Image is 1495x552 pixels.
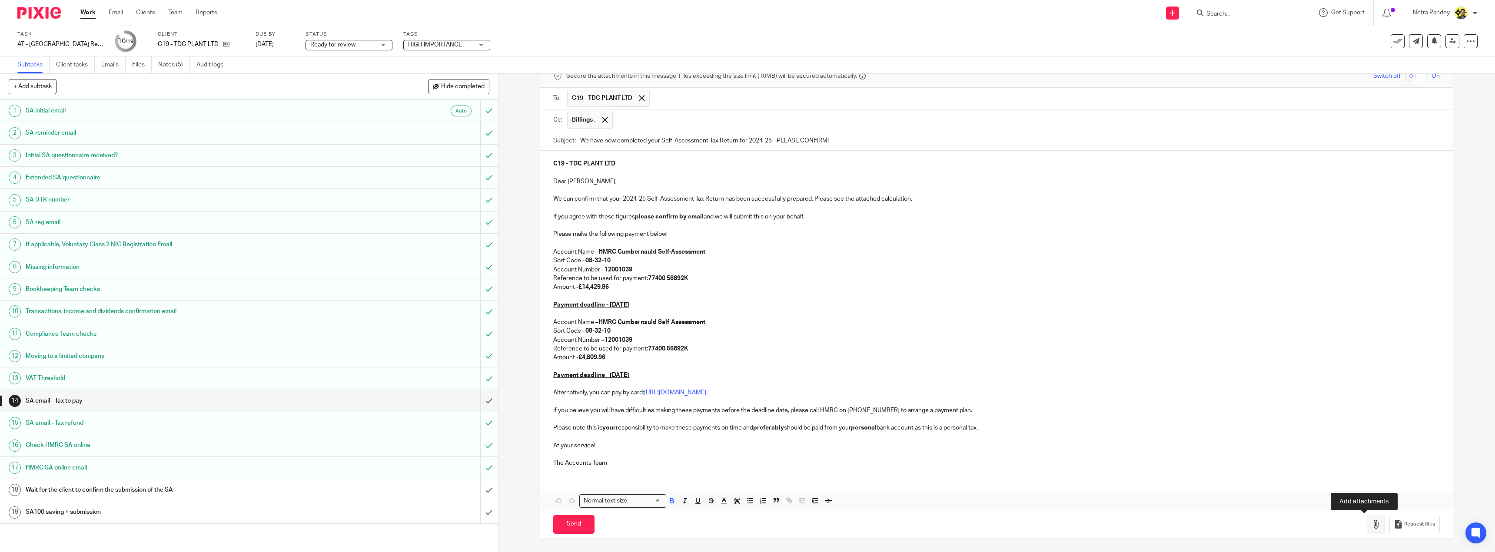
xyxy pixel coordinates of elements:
[9,127,21,139] div: 2
[136,8,155,17] a: Clients
[80,8,96,17] a: Work
[9,350,21,362] div: 12
[9,105,21,117] div: 1
[630,496,661,506] input: Search for option
[553,230,1440,238] p: Please make the following payment below:
[26,305,323,318] h1: Transactions, income and dividends confirmation email
[553,177,1440,186] p: Dear [PERSON_NAME],
[26,506,323,519] h1: SA100 saving + submission
[553,327,1440,335] p: Sort Code –
[581,496,629,506] span: Normal text size
[553,212,1440,221] p: If you agree with these figures and we will submit this on your behalf.
[158,56,190,73] a: Notes (5)
[9,440,21,452] div: 16
[1206,10,1284,18] input: Search
[1389,515,1440,534] button: Request files
[26,193,323,206] h1: SA UTR number
[553,274,1440,283] p: Reference to be used for payment:
[17,40,104,49] div: AT - [GEOGRAPHIC_DATA] Return - PE [DATE]
[753,425,784,431] strong: preferably
[306,31,392,38] label: Status
[9,238,21,251] div: 7
[9,261,21,273] div: 8
[566,72,857,80] span: Secure the attachments in this message. Files exceeding the size limit (10MB) will be secured aut...
[9,395,21,407] div: 14
[585,258,611,264] strong: 08-32-10
[9,194,21,206] div: 5
[1404,521,1435,528] span: Request files
[648,275,688,281] strong: 77400 56892K
[256,31,295,38] label: Due by
[553,515,595,534] input: Send
[9,417,21,429] div: 15
[553,423,1440,432] p: Please note this is responsibility to make these payments on time and should be paid from your ba...
[310,42,355,48] span: Ready for review
[101,56,126,73] a: Emails
[26,461,323,474] h1: HMRC SA online email
[553,353,1440,362] p: Amount -
[602,425,616,431] strong: your
[26,394,323,407] h1: SA email - Tax to pay
[26,327,323,340] h1: Compliance Team checks
[26,261,323,274] h1: Missing information
[9,372,21,384] div: 13
[26,171,323,184] h1: Extended SA questionnaire
[126,39,133,44] small: /19
[579,494,666,508] div: Search for option
[26,350,323,363] h1: Moving to a limited company
[132,56,152,73] a: Files
[56,56,95,73] a: Client tasks
[635,214,704,220] strong: please confirm by email
[553,94,563,102] label: To:
[158,40,219,49] p: C19 - TDC PLANT LTD
[451,106,472,116] div: Auto
[428,79,489,94] button: Hide completed
[441,83,485,90] span: Hide completed
[26,439,323,452] h1: Check HMRC SA online
[9,462,21,474] div: 17
[17,40,104,49] div: AT - SA Return - PE 05-04-2025
[553,116,563,124] label: Cc:
[851,425,877,431] strong: personal
[9,216,21,228] div: 6
[553,344,1440,353] p: Reference to be used for payment:
[648,346,688,352] strong: 77400 56892K
[578,284,609,290] strong: £14,429.86
[403,31,490,38] label: Tags
[553,283,1440,291] p: Amount -
[553,265,1440,274] p: Account Number –
[17,31,104,38] label: Task
[9,484,21,496] div: 18
[553,302,629,308] u: Payment deadline - [DATE]
[605,267,632,273] strong: 12001039
[553,388,1440,397] p: Alternatively, you can pay by card:
[9,283,21,295] div: 9
[26,372,323,385] h1: VAT Threshold
[578,354,605,360] strong: £4,809.96
[9,506,21,519] div: 19
[9,305,21,317] div: 10
[196,56,230,73] a: Audit logs
[408,42,462,48] span: HIGH IMPORTANCE
[118,36,133,46] div: 16
[553,336,1440,344] p: Account Number –
[553,441,1440,450] p: At your service!
[658,319,705,325] strong: Self-Assessment
[553,248,1440,256] p: Account Name –
[168,8,183,17] a: Team
[572,116,595,124] span: Billings .
[598,319,657,325] strong: HMRC Cumbernauld
[1373,72,1401,80] span: Switch off
[17,7,61,19] img: Pixie
[553,136,576,145] label: Subject:
[26,283,323,296] h1: Bookkeeping Team checks
[17,56,50,73] a: Subtasks
[1432,72,1440,80] span: On
[572,94,632,102] span: C19 - TDC PLANT LTD
[26,149,323,162] h1: Initial SA questionnaire received?
[553,256,1440,265] p: Sort Code –
[26,416,323,430] h1: SA email - Tax refund
[644,390,706,396] a: [URL][DOMAIN_NAME]
[585,328,611,334] strong: 08-32-10
[26,126,323,139] h1: SA reminder email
